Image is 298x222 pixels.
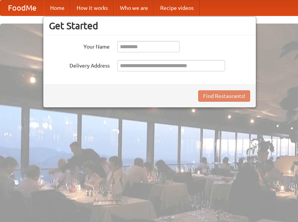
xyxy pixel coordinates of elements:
[49,41,110,50] label: Your Name
[114,0,154,16] a: Who we are
[49,20,250,31] h3: Get Started
[44,0,71,16] a: Home
[198,90,250,102] button: Find Restaurants!
[154,0,200,16] a: Recipe videos
[0,0,44,16] a: FoodMe
[49,60,110,69] label: Delivery Address
[71,0,114,16] a: How it works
